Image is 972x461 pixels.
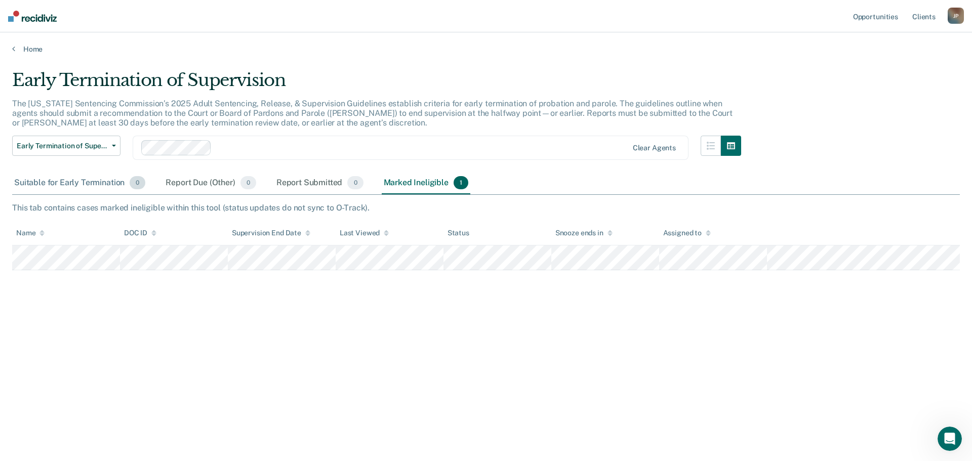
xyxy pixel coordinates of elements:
[16,229,45,237] div: Name
[17,142,108,150] span: Early Termination of Supervision
[232,229,310,237] div: Supervision End Date
[454,176,468,189] span: 1
[663,229,711,237] div: Assigned to
[12,136,120,156] button: Early Termination of Supervision
[8,11,57,22] img: Recidiviz
[633,144,676,152] div: Clear agents
[12,172,147,194] div: Suitable for Early Termination0
[164,172,258,194] div: Report Due (Other)0
[240,176,256,189] span: 0
[124,229,156,237] div: DOC ID
[347,176,363,189] span: 0
[274,172,366,194] div: Report Submitted0
[938,427,962,451] iframe: Intercom live chat
[12,70,741,99] div: Early Termination of Supervision
[448,229,469,237] div: Status
[12,45,960,54] a: Home
[12,99,733,128] p: The [US_STATE] Sentencing Commission’s 2025 Adult Sentencing, Release, & Supervision Guidelines e...
[130,176,145,189] span: 0
[555,229,613,237] div: Snooze ends in
[340,229,389,237] div: Last Viewed
[12,203,960,213] div: This tab contains cases marked ineligible within this tool (status updates do not sync to O-Track).
[948,8,964,24] div: J P
[382,172,471,194] div: Marked Ineligible1
[948,8,964,24] button: JP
